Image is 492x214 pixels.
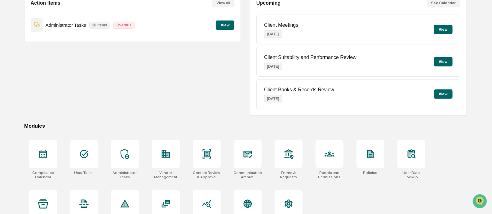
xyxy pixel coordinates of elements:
p: Overdue [113,22,135,29]
div: Modules [24,123,467,129]
div: User Data Lookup [397,171,425,179]
button: View [434,89,453,99]
p: 20 items [89,22,110,29]
div: Forms & Requests [275,171,303,179]
div: We're available if you need us! [21,54,78,59]
p: Administrator Tasks [46,22,86,28]
span: Preclearance [12,78,40,84]
a: 🗄️Attestations [42,76,79,87]
div: Vendor Management [152,171,180,179]
div: 🔎 [6,91,11,96]
button: View [434,57,453,66]
p: Client Books & Records Review [264,87,334,93]
img: 1746055101610-c473b297-6a78-478c-a979-82029cc54cd1 [6,48,17,59]
span: Pylon [62,105,75,110]
h2: Action Items [31,0,60,6]
p: [DATE] [264,95,282,102]
a: 🔎Data Lookup [4,88,42,99]
p: How can we help? [6,13,113,23]
button: Start new chat [105,49,113,57]
iframe: Open customer support [472,194,489,210]
div: Administrator Tasks [111,171,139,179]
div: 🗄️ [45,79,50,84]
div: 🖐️ [6,79,11,84]
a: 🖐️Preclearance [4,76,42,87]
input: Clear [16,28,102,35]
p: Client Suitability and Performance Review [264,55,357,60]
p: Client Meetings [264,22,298,28]
a: View [216,22,234,28]
span: Attestations [51,78,77,84]
h2: Upcoming [256,0,281,6]
p: [DATE] [264,63,282,70]
div: People and Permissions [316,171,344,179]
div: Communications Archive [234,171,262,179]
div: Content Review & Approval [193,171,221,179]
button: View [216,20,234,30]
span: Data Lookup [12,90,39,96]
a: Powered byPylon [44,105,75,110]
div: User Tasks [74,171,94,175]
div: Policies [363,171,378,175]
button: View [434,25,453,34]
div: Start new chat [21,48,102,54]
p: [DATE] [264,30,282,38]
div: Compliance Calendar [29,171,57,179]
